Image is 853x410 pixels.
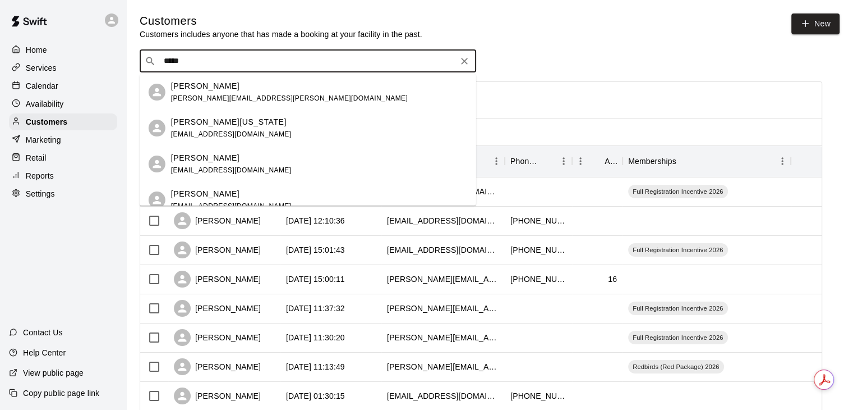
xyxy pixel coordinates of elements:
button: Sort [540,153,555,169]
div: Full Registration Incentive 2026 [628,302,728,315]
div: 2025-08-15 01:30:15 [286,390,345,402]
div: [PERSON_NAME] [174,212,261,229]
span: Full Registration Incentive 2026 [628,304,728,313]
div: 2025-08-15 11:37:32 [286,303,345,314]
div: Redbirds (Red Package) 2026 [628,360,724,373]
div: katedowd10@gmail.com [387,215,499,226]
div: Search customers by name or email [140,50,476,72]
div: [PERSON_NAME] [174,242,261,258]
a: New [791,13,840,34]
div: Memberships [628,145,676,177]
div: bellovichlady@yahoo.com [387,390,499,402]
p: [PERSON_NAME][US_STATE] [171,116,287,128]
div: [PERSON_NAME] [174,329,261,346]
p: Availability [26,98,64,110]
p: Retail [26,152,47,163]
div: Tate Grana [149,192,165,208]
button: Menu [774,153,791,170]
p: View public page [23,367,84,379]
div: brent@onefamilychurch.com [387,361,499,372]
div: Sarah Washington [149,120,165,136]
div: jlsegura528@gmail.com [387,244,499,256]
p: Help Center [23,347,66,358]
span: [EMAIL_ADDRESS][DOMAIN_NAME] [171,166,292,174]
p: Customers includes anyone that has made a booking at your facility in the past. [140,29,422,40]
div: [PERSON_NAME] [174,271,261,288]
button: Menu [488,153,505,170]
div: Full Registration Incentive 2026 [628,243,728,257]
span: [EMAIL_ADDRESS][DOMAIN_NAME] [171,202,292,210]
div: 2025-08-15 15:00:11 [286,274,345,285]
p: Services [26,62,57,74]
div: [PERSON_NAME] [174,358,261,375]
div: 2025-08-15 15:01:43 [286,244,345,256]
h5: Customers [140,13,422,29]
div: henry.ladenberger@icloud.com [387,274,499,285]
div: +16363858590 [510,390,566,402]
button: Sort [676,153,692,169]
button: Menu [572,153,589,170]
p: [PERSON_NAME] [171,188,239,200]
div: 16 [608,274,617,285]
div: +13145173222 [510,215,566,226]
div: 2025-08-15 11:13:49 [286,361,345,372]
button: Sort [589,153,605,169]
span: Redbirds (Red Package) 2026 [628,362,724,371]
button: Clear [457,53,472,69]
span: Full Registration Incentive 2026 [628,333,728,342]
div: [PERSON_NAME] [174,300,261,317]
div: +13143096606 [510,244,566,256]
div: Age [605,145,617,177]
div: +13147988243 [510,274,566,285]
a: Reports [9,167,117,184]
span: [PERSON_NAME][EMAIL_ADDRESS][PERSON_NAME][DOMAIN_NAME] [171,94,408,102]
div: Email [381,145,505,177]
div: [PERSON_NAME] [174,388,261,404]
p: Settings [26,188,55,199]
div: Age [572,145,623,177]
p: Marketing [26,134,61,145]
a: Services [9,60,117,76]
div: Phone Number [505,145,572,177]
div: ernesto.segura@huschblackwell.com [387,332,499,343]
div: Memberships [623,145,791,177]
p: [PERSON_NAME] [171,152,239,164]
div: Phone Number [510,145,540,177]
div: Dakota Penza [149,156,165,172]
div: Tony Grana [149,84,165,101]
p: [PERSON_NAME] [171,80,239,92]
a: Marketing [9,131,117,148]
div: 2025-08-15 11:30:20 [286,332,345,343]
a: Home [9,42,117,58]
p: Reports [26,170,54,181]
a: Settings [9,185,117,202]
span: Full Registration Incentive 2026 [628,187,728,196]
div: jeremy@sicrankshaft.com [387,303,499,314]
p: Copy public page link [23,388,99,399]
span: Full Registration Incentive 2026 [628,245,728,254]
a: Availability [9,95,117,112]
p: Home [26,44,47,56]
p: Contact Us [23,327,63,338]
a: Calendar [9,78,117,94]
a: Customers [9,113,117,130]
div: 2025-08-18 12:10:36 [286,215,345,226]
p: Calendar [26,80,58,92]
div: Full Registration Incentive 2026 [628,185,728,198]
span: [EMAIL_ADDRESS][DOMAIN_NAME] [171,130,292,138]
p: Customers [26,116,67,127]
div: Full Registration Incentive 2026 [628,331,728,344]
a: Retail [9,149,117,166]
button: Menu [555,153,572,170]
